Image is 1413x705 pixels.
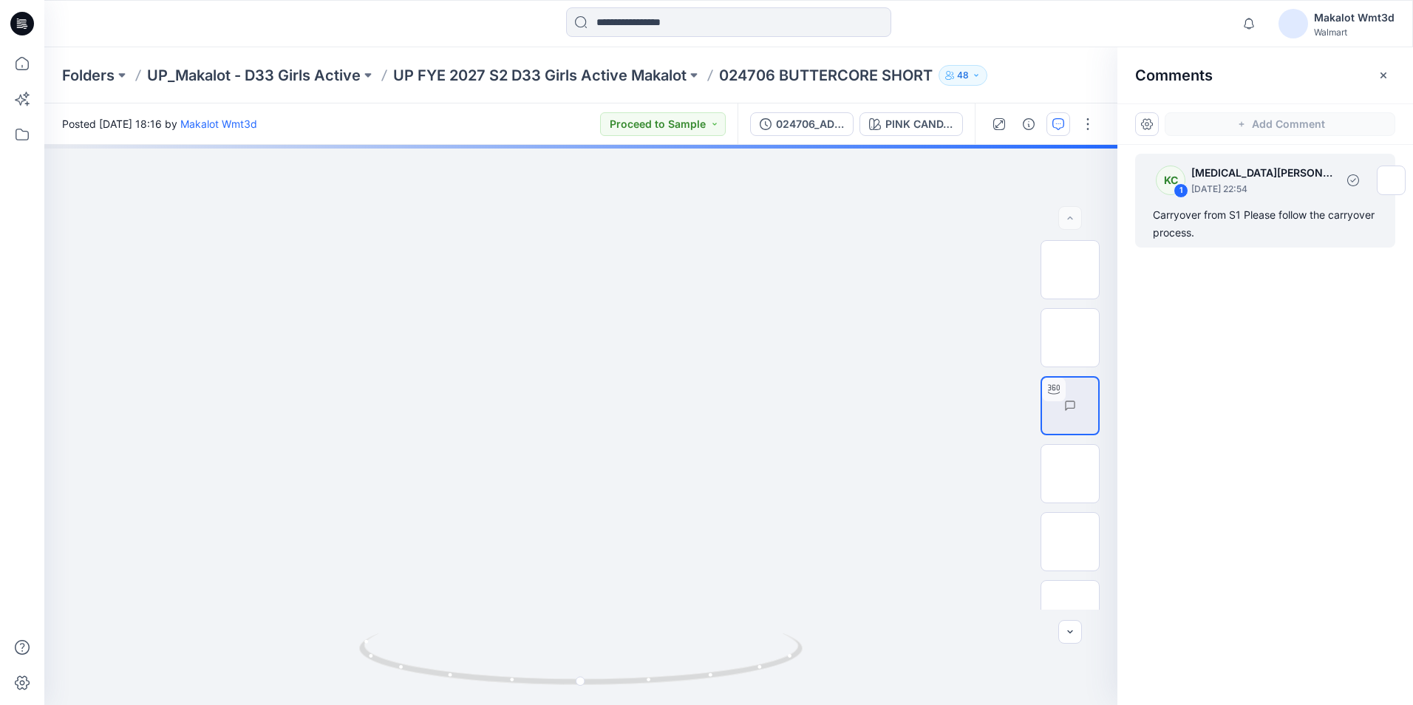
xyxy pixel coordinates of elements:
[62,116,257,132] span: Posted [DATE] 18:16 by
[1041,594,1099,625] img: Back Ghost
[1017,112,1041,136] button: Details
[1153,206,1378,242] div: Carryover from S1 Please follow the carryover process.
[62,65,115,86] a: Folders
[1041,247,1099,293] img: Color Run 3/4 Ghost
[1135,67,1213,84] h2: Comments
[1191,182,1351,197] p: [DATE] 22:54
[1041,458,1099,489] img: Front Ghost
[1314,9,1395,27] div: Makalot Wmt3d
[719,65,933,86] p: 024706 BUTTERCORE SHORT
[750,112,854,136] button: 024706_ADM FULL_BUTTERCORE SHORT
[1165,112,1395,136] button: Add Comment
[180,117,257,130] a: Makalot Wmt3d
[1041,309,1099,367] img: BUTTERCORE SHORT inspo
[1278,9,1308,38] img: avatar
[939,65,987,86] button: 48
[1041,526,1099,557] img: Side Ghost
[885,116,953,132] div: PINK CANDY+[PERSON_NAME]
[859,112,963,136] button: PINK CANDY+[PERSON_NAME]
[1174,183,1188,198] div: 1
[147,65,361,86] a: UP_Makalot - D33 Girls Active
[776,116,844,132] div: 024706_ADM FULL_BUTTERCORE SHORT
[1156,166,1185,195] div: KC
[1051,390,1098,421] img: Turn Table
[1191,164,1351,182] p: [MEDICAL_DATA][PERSON_NAME]
[957,67,969,84] p: 48
[393,65,687,86] a: UP FYE 2027 S2 D33 Girls Active Makalot
[1314,27,1395,38] div: Walmart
